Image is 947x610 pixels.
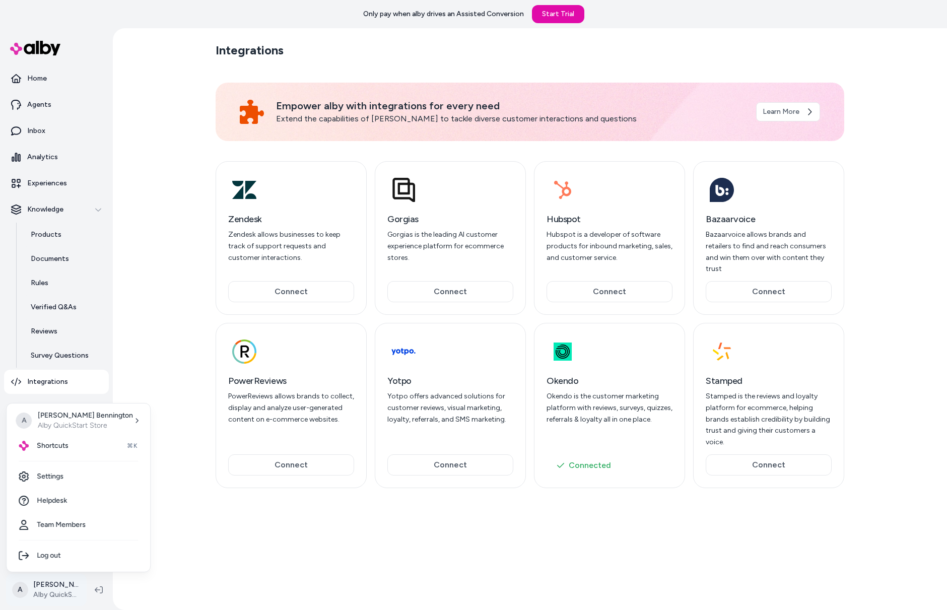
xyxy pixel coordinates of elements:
span: Helpdesk [37,496,67,506]
span: Shortcuts [37,441,69,451]
span: ⌘K [127,442,138,450]
span: A [16,413,32,429]
a: Settings [11,464,146,489]
p: Alby QuickStart Store [38,421,133,431]
div: Log out [11,544,146,568]
img: alby Logo [19,441,29,451]
p: [PERSON_NAME] Bennington [38,411,133,421]
a: Team Members [11,513,146,537]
